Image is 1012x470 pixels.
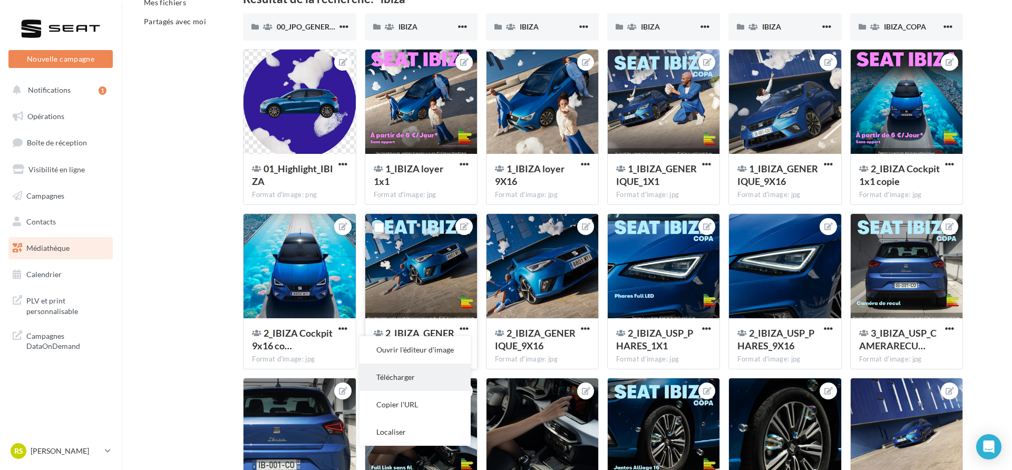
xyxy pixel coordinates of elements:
button: Copier l'URL [359,391,471,418]
button: Localiser [359,418,471,446]
span: 01_Highlight_IBIZA [252,163,333,187]
span: Contacts [26,217,56,226]
span: IBIZA_COPA [884,22,926,31]
div: Format d'image: jpg [737,355,832,364]
span: 1_IBIZA loyer 9X16 [495,163,565,187]
span: Campagnes [26,191,64,200]
span: 2_IBIZA_USP_PHARES_1X1 [616,327,693,351]
span: Boîte de réception [27,138,87,147]
div: 1 [99,86,106,95]
div: Format d'image: png [252,190,347,200]
div: Format d'image: jpg [495,355,590,364]
span: 1_IBIZA_GENERIQUE_9X16 [737,163,818,187]
p: [PERSON_NAME] [31,446,101,456]
div: Format d'image: jpg [616,190,711,200]
span: 2_IBIZA_GENERIQUE_9X16 [495,327,576,351]
div: Format d'image: jpg [495,190,590,200]
button: Notifications 1 [6,79,111,101]
span: Calendrier [26,270,62,279]
button: Nouvelle campagne [8,50,113,68]
div: Format d'image: jpg [616,355,711,364]
span: Partagés avec moi [144,17,206,26]
span: Opérations [27,112,64,121]
div: Format d'image: jpg [737,190,832,200]
span: 2_IBIZA_GENERIQUE_1X1 [374,327,454,351]
a: RS [PERSON_NAME] [8,441,113,461]
span: Médiathèque [26,243,70,252]
span: Notifications [28,85,71,94]
div: Format d'image: jpg [859,355,954,364]
span: Visibilité en ligne [28,165,85,174]
a: Visibilité en ligne [6,159,115,181]
span: IBIZA [762,22,781,31]
span: IBIZA [398,22,417,31]
div: Format d'image: jpg [252,355,347,364]
a: Opérations [6,105,115,128]
div: Open Intercom Messenger [976,434,1001,459]
span: 1_IBIZA loyer 1x1 [374,163,443,187]
a: Calendrier [6,263,115,286]
span: 1_IBIZA_GENERIQUE_1X1 [616,163,697,187]
span: Campagnes DataOnDemand [26,329,109,351]
button: Ouvrir l'éditeur d'image [359,336,471,364]
span: 3_IBIZA_USP_CAMERARECUL_1X1 [859,327,937,351]
button: Télécharger [359,364,471,391]
div: Format d'image: jpg [859,190,954,200]
span: IBIZA [520,22,539,31]
a: Campagnes [6,185,115,207]
a: Contacts [6,211,115,233]
span: 00_JPO_GENERIQUE IBIZA ARONA [277,22,396,31]
span: 2_IBIZA_USP_PHARES_9X16 [737,327,814,351]
a: Médiathèque [6,237,115,259]
a: Campagnes DataOnDemand [6,325,115,356]
div: Format d'image: jpg [374,190,469,200]
span: 2_IBIZA Cockpit 9x16 copie [252,327,333,351]
span: PLV et print personnalisable [26,293,109,316]
a: Boîte de réception [6,131,115,154]
a: PLV et print personnalisable [6,289,115,320]
span: RS [14,446,23,456]
span: IBIZA [641,22,660,31]
span: 2_IBIZA Cockpit 1x1 copie [859,163,940,187]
